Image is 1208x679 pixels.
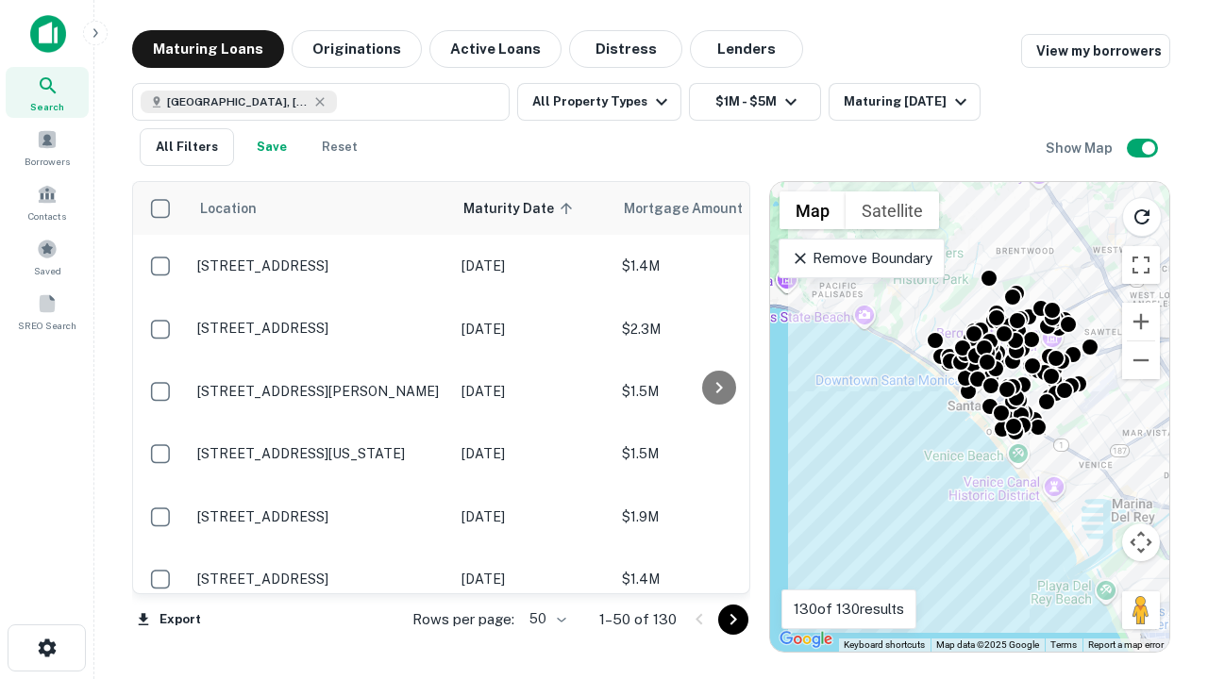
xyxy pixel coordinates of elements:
[517,83,681,121] button: All Property Types
[844,91,972,113] div: Maturing [DATE]
[1122,341,1160,379] button: Zoom out
[624,197,767,220] span: Mortgage Amount
[690,30,803,68] button: Lenders
[25,154,70,169] span: Borrowers
[197,571,443,588] p: [STREET_ADDRESS]
[132,30,284,68] button: Maturing Loans
[569,30,682,68] button: Distress
[1122,197,1162,237] button: Reload search area
[1122,523,1160,561] button: Map camera controls
[775,627,837,652] img: Google
[622,443,811,464] p: $1.5M
[775,627,837,652] a: Open this area in Google Maps (opens a new window)
[1046,138,1116,158] h6: Show Map
[199,197,257,220] span: Location
[461,569,603,589] p: [DATE]
[197,508,443,525] p: [STREET_ADDRESS]
[412,608,514,631] p: Rows per page:
[844,638,925,652] button: Keyboard shortcuts
[452,182,612,235] th: Maturity Date
[6,231,89,282] a: Saved
[30,99,64,114] span: Search
[622,569,811,589] p: $1.4M
[622,506,811,527] p: $1.9M
[770,182,1169,652] div: 0 0
[461,381,603,402] p: [DATE]
[461,506,603,527] p: [DATE]
[612,182,820,235] th: Mortgage Amount
[429,30,562,68] button: Active Loans
[1122,303,1160,340] button: Zoom in
[1088,639,1164,650] a: Report a map error
[18,318,76,333] span: SREO Search
[197,257,443,274] p: [STREET_ADDRESS]
[132,83,510,121] button: [GEOGRAPHIC_DATA], [GEOGRAPHIC_DATA], [GEOGRAPHIC_DATA]
[132,605,206,634] button: Export
[197,320,443,337] p: [STREET_ADDRESS]
[30,15,66,53] img: capitalize-icon.png
[461,256,603,276] p: [DATE]
[846,191,939,229] button: Show satellite imagery
[140,128,234,166] button: All Filters
[197,383,443,400] p: [STREET_ADDRESS][PERSON_NAME]
[780,191,846,229] button: Show street map
[167,93,309,110] span: [GEOGRAPHIC_DATA], [GEOGRAPHIC_DATA], [GEOGRAPHIC_DATA]
[718,604,748,635] button: Go to next page
[461,443,603,464] p: [DATE]
[461,319,603,339] p: [DATE]
[829,83,981,121] button: Maturing [DATE]
[6,176,89,227] a: Contacts
[197,445,443,462] p: [STREET_ADDRESS][US_STATE]
[6,67,89,118] a: Search
[1021,34,1170,68] a: View my borrowers
[34,263,61,278] span: Saved
[1122,246,1160,284] button: Toggle fullscreen view
[28,208,66,224] span: Contacts
[936,639,1039,650] span: Map data ©2025 Google
[599,608,677,631] p: 1–50 of 130
[6,286,89,337] a: SREO Search
[522,605,569,633] div: 50
[1114,528,1208,619] iframe: Chat Widget
[794,598,904,621] p: 130 of 130 results
[463,197,579,220] span: Maturity Date
[622,256,811,276] p: $1.4M
[292,30,422,68] button: Originations
[689,83,821,121] button: $1M - $5M
[188,182,452,235] th: Location
[6,122,89,173] a: Borrowers
[622,319,811,339] p: $2.3M
[791,247,931,270] p: Remove Boundary
[310,128,370,166] button: Reset
[1050,639,1077,650] a: Terms (opens in new tab)
[622,381,811,402] p: $1.5M
[242,128,302,166] button: Save your search to get updates of matches that match your search criteria.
